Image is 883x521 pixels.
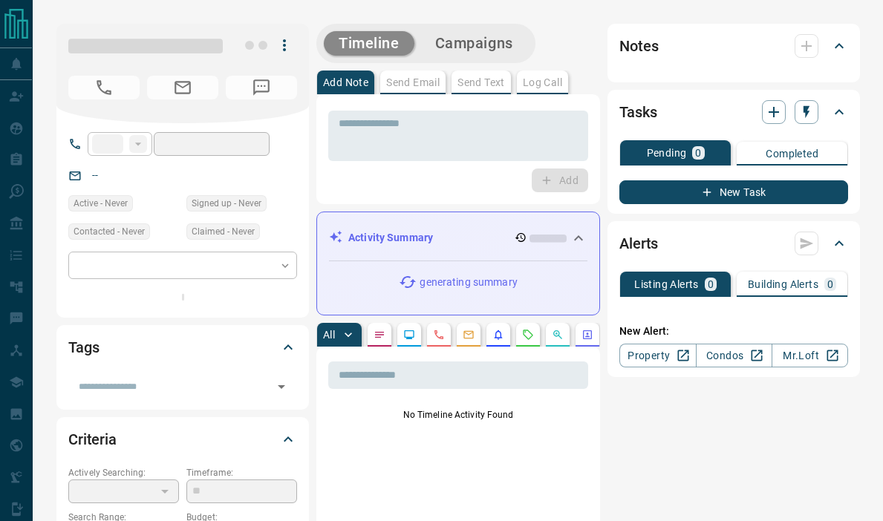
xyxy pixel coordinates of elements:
[581,329,593,341] svg: Agent Actions
[74,224,145,239] span: Contacted - Never
[463,329,475,341] svg: Emails
[374,329,385,341] svg: Notes
[619,232,658,255] h2: Alerts
[323,77,368,88] p: Add Note
[329,224,587,252] div: Activity Summary
[619,180,848,204] button: New Task
[68,76,140,99] span: No Number
[323,330,335,340] p: All
[695,148,701,158] p: 0
[420,31,528,56] button: Campaigns
[92,169,98,181] a: --
[420,275,517,290] p: generating summary
[433,329,445,341] svg: Calls
[68,422,297,457] div: Criteria
[147,76,218,99] span: No Email
[619,324,848,339] p: New Alert:
[403,329,415,341] svg: Lead Browsing Activity
[68,466,179,479] p: Actively Searching:
[634,279,699,289] p: Listing Alerts
[522,329,534,341] svg: Requests
[619,28,848,64] div: Notes
[328,408,588,422] p: No Timeline Activity Found
[827,279,833,289] p: 0
[271,376,292,397] button: Open
[619,100,656,124] h2: Tasks
[619,344,696,367] a: Property
[192,224,255,239] span: Claimed - Never
[619,226,848,261] div: Alerts
[68,335,99,359] h2: Tags
[68,330,297,365] div: Tags
[647,148,687,158] p: Pending
[192,196,261,211] span: Signed up - Never
[552,329,564,341] svg: Opportunities
[68,427,117,451] h2: Criteria
[772,344,848,367] a: Mr.Loft
[348,230,433,246] p: Activity Summary
[708,279,714,289] p: 0
[74,196,128,211] span: Active - Never
[324,31,414,56] button: Timeline
[766,148,818,159] p: Completed
[748,279,818,289] p: Building Alerts
[226,76,297,99] span: No Number
[619,34,658,58] h2: Notes
[696,344,772,367] a: Condos
[492,329,504,341] svg: Listing Alerts
[186,466,297,479] p: Timeframe:
[619,94,848,130] div: Tasks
